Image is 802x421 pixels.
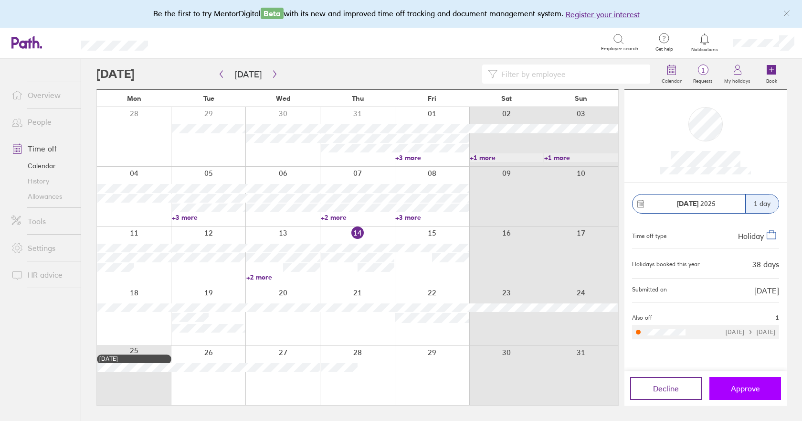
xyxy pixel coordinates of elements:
[649,46,680,52] span: Get help
[632,229,666,240] div: Time off type
[718,76,756,84] label: My holidays
[575,95,587,102] span: Sun
[677,199,698,208] strong: [DATE]
[656,59,687,89] a: Calendar
[246,273,320,281] a: +2 more
[4,86,81,105] a: Overview
[709,377,781,400] button: Approve
[153,8,649,20] div: Be the first to try MentorDigital with its new and improved time off tracking and document manage...
[653,384,679,393] span: Decline
[203,95,214,102] span: Tue
[544,153,618,162] a: +1 more
[776,314,779,321] span: 1
[632,286,667,295] span: Submitted on
[745,194,779,213] div: 1 day
[352,95,364,102] span: Thu
[677,200,716,207] span: 2025
[497,65,644,83] input: Filter by employee
[470,153,543,162] a: +1 more
[656,76,687,84] label: Calendar
[99,356,169,362] div: [DATE]
[4,212,81,231] a: Tools
[687,66,718,74] span: 1
[731,384,760,393] span: Approve
[227,66,269,82] button: [DATE]
[395,213,469,222] a: +3 more
[738,231,764,240] span: Holiday
[127,95,141,102] span: Mon
[689,32,720,53] a: Notifications
[4,238,81,258] a: Settings
[4,189,81,204] a: Allowances
[754,286,779,295] span: [DATE]
[726,329,775,335] div: [DATE] [DATE]
[632,314,652,321] span: Also off
[261,8,284,19] span: Beta
[321,213,394,222] a: +2 more
[687,59,718,89] a: 1Requests
[632,261,700,268] div: Holidays booked this year
[174,38,198,46] div: Search
[756,59,787,89] a: Book
[4,265,81,284] a: HR advice
[276,95,290,102] span: Wed
[689,47,720,53] span: Notifications
[501,95,512,102] span: Sat
[687,76,718,84] label: Requests
[4,158,81,173] a: Calendar
[4,173,81,189] a: History
[395,153,469,162] a: +3 more
[428,95,436,102] span: Fri
[752,260,779,269] div: 38 days
[718,59,756,89] a: My holidays
[566,9,640,20] button: Register your interest
[630,377,702,400] button: Decline
[172,213,245,222] a: +3 more
[760,76,783,84] label: Book
[4,139,81,158] a: Time off
[601,46,638,52] span: Employee search
[4,112,81,131] a: People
